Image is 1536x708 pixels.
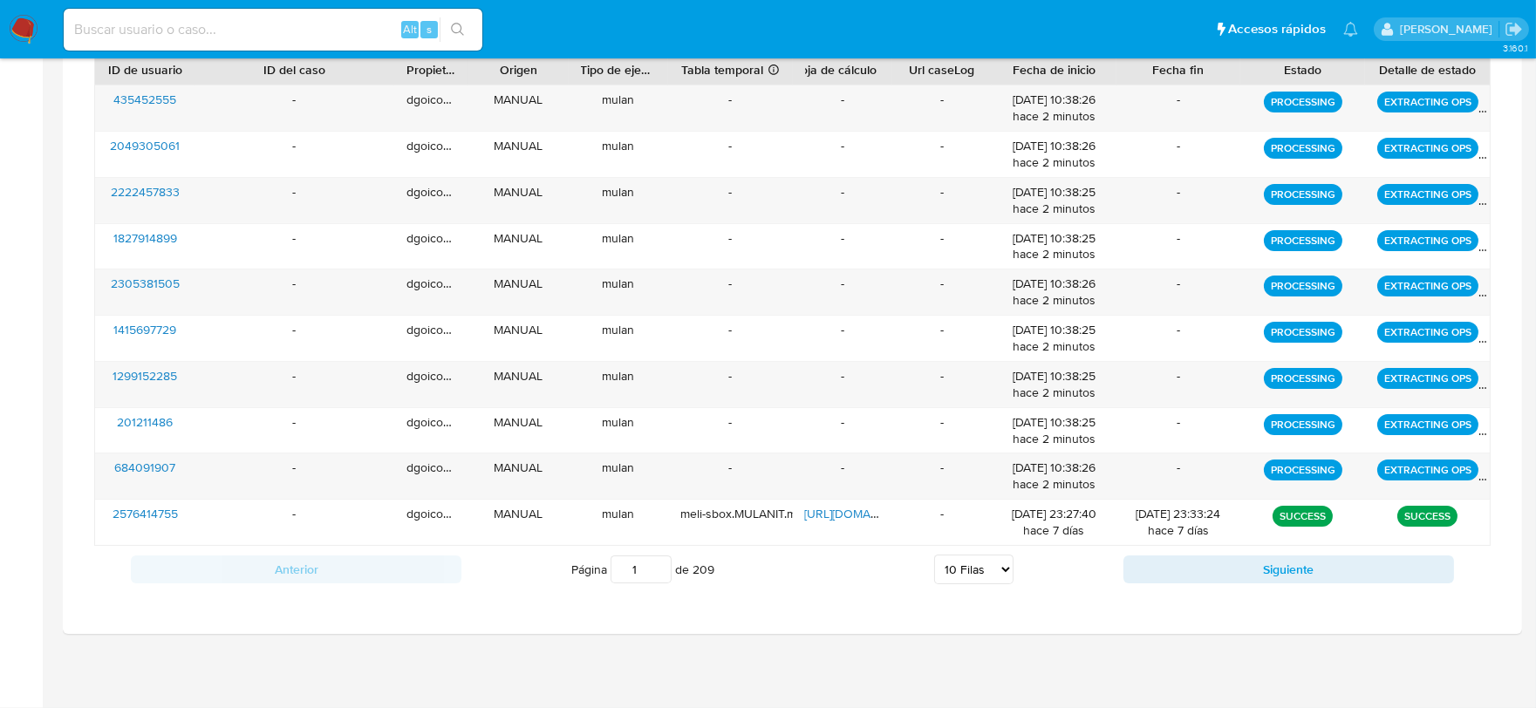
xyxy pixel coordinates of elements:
span: s [427,21,432,37]
button: search-icon [440,17,475,42]
span: Accesos rápidos [1228,20,1326,38]
p: dalia.goicochea@mercadolibre.com.mx [1400,21,1498,37]
span: 3.160.1 [1503,41,1527,55]
a: Notificaciones [1343,22,1358,37]
input: Buscar usuario o caso... [64,18,482,41]
a: Salir [1505,20,1523,38]
span: Alt [403,21,417,37]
